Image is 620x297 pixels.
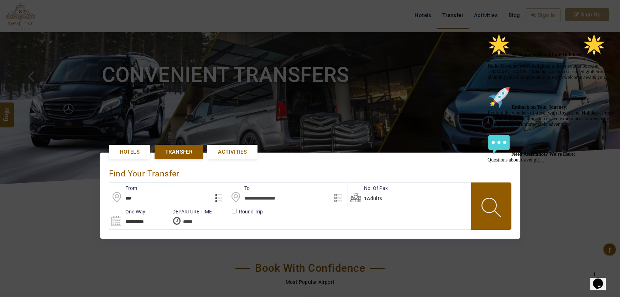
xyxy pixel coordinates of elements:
a: Hotels [109,145,150,159]
a: Transfer [155,145,203,159]
a: Activities [207,145,257,159]
label: Round Trip [228,208,239,215]
img: :rocket: [3,55,26,78]
span: Hello Traveler! We're delighted to have you on board at [DOMAIN_NAME]. Whether you're a seasoned ... [3,21,130,132]
img: :speech_balloon: [3,102,26,125]
strong: Embark on Your Journey: [27,74,83,79]
div: 🌟 Welcome to Royal Line Holidays!🌟Hello Traveler! We're delighted to have you on board at [DOMAIN... [3,3,131,132]
strong: Need Assistance? We're Here: [27,121,90,126]
span: Activities [218,148,247,156]
label: DEPARTURE TIME [169,208,212,215]
label: One-Way [109,208,145,215]
strong: Welcome to Royal Line Holidays! [27,21,121,27]
span: Transfer [165,148,192,156]
span: Hotels [120,148,140,156]
label: To [228,185,250,192]
iframe: chat widget [485,31,613,265]
iframe: chat widget [590,269,613,290]
img: :star2: [98,3,121,26]
label: No. Of Pax [348,185,388,192]
span: 1Adults [364,196,382,201]
div: Find Your Transfer [109,161,181,182]
img: :star2: [3,3,26,26]
label: From [109,185,137,192]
